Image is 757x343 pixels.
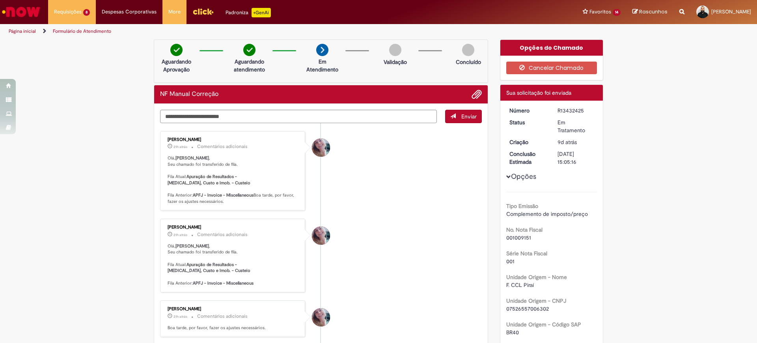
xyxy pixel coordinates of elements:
div: Opções do Chamado [500,40,603,56]
img: img-circle-grey.png [389,44,401,56]
p: Olá, , Seu chamado foi transferido de fila. Fila Atual: Fila Anterior: Boa tarde, por favor, faze... [168,155,299,205]
b: Série Nota Fiscal [506,250,547,257]
small: Comentários adicionais [197,143,248,150]
p: Aguardando atendimento [230,58,268,73]
b: No. Nota Fiscal [506,226,543,233]
b: [PERSON_NAME] [175,243,209,249]
span: BR40 [506,329,519,336]
div: [DATE] 15:05:16 [557,150,594,166]
img: check-circle-green.png [170,44,183,56]
a: Rascunhos [632,8,668,16]
button: Cancelar Chamado [506,62,597,74]
div: [PERSON_NAME] [168,225,299,230]
time: 27/08/2025 17:23:02 [173,232,187,237]
b: APFJ - Invoice - Miscellaneous [193,280,254,286]
span: 001 [506,258,515,265]
b: Unidade Origem - Nome [506,274,567,281]
p: +GenAi [252,8,271,17]
dt: Número [503,107,552,114]
span: 21h atrás [173,314,187,319]
span: Complemento de imposto/preço [506,210,588,217]
b: Apuração de Resultados - [MEDICAL_DATA], Custo e Imob. - Custeio [168,174,250,186]
small: Comentários adicionais [197,231,248,238]
b: Unidade Origem - CNPJ [506,297,566,304]
b: Unidade Origem - Código SAP [506,321,581,328]
a: Página inicial [9,28,36,34]
b: Tipo Emissão [506,202,538,210]
div: 20/08/2025 13:30:50 [557,138,594,146]
img: ServiceNow [1,4,41,20]
time: 20/08/2025 13:30:50 [557,139,577,146]
span: 8 [83,9,90,16]
img: arrow-next.png [316,44,328,56]
span: [PERSON_NAME] [711,8,751,15]
ul: Trilhas de página [6,24,499,39]
span: Rascunhos [639,8,668,15]
span: 21h atrás [173,144,187,149]
span: 001009151 [506,234,531,241]
small: Comentários adicionais [197,313,248,320]
button: Adicionar anexos [472,89,482,99]
span: Requisições [54,8,82,16]
img: check-circle-green.png [243,44,255,56]
dt: Conclusão Estimada [503,150,552,166]
div: Andreza Barbosa [312,139,330,157]
time: 27/08/2025 17:23:02 [173,314,187,319]
div: Andreza Barbosa [312,308,330,326]
div: Em Tratamento [557,118,594,134]
div: [PERSON_NAME] [168,137,299,142]
p: Em Atendimento [303,58,341,73]
span: Sua solicitação foi enviada [506,89,571,96]
span: Despesas Corporativas [102,8,157,16]
p: Concluído [456,58,481,66]
a: Formulário de Atendimento [53,28,111,34]
img: click_logo_yellow_360x200.png [192,6,214,17]
textarea: Digite sua mensagem aqui... [160,110,437,123]
b: Apuração de Resultados - [MEDICAL_DATA], Custo e Imob. - Custeio [168,262,250,274]
button: Enviar [445,110,482,123]
p: Aguardando Aprovação [157,58,196,73]
span: More [168,8,181,16]
span: 07526557006302 [506,305,549,312]
dt: Criação [503,138,552,146]
b: [PERSON_NAME] [175,155,209,161]
h2: NF Manual Correção Histórico de tíquete [160,91,218,98]
div: Andreza Barbosa [312,227,330,245]
p: Validação [384,58,407,66]
span: 9d atrás [557,139,577,146]
time: 27/08/2025 17:23:02 [173,144,187,149]
p: Boa tarde, por favor, fazer os ajustes necessários. [168,325,299,331]
div: [PERSON_NAME] [168,307,299,311]
p: Olá, , Seu chamado foi transferido de fila. Fila Atual: Fila Anterior: [168,243,299,287]
div: Padroniza [226,8,271,17]
span: Favoritos [589,8,611,16]
span: 14 [613,9,621,16]
dt: Status [503,118,552,126]
b: APFJ - Invoice - Miscellaneous [193,192,254,198]
img: img-circle-grey.png [462,44,474,56]
span: Enviar [461,113,477,120]
span: F. CCL Piraí [506,281,534,289]
span: 21h atrás [173,232,187,237]
div: R13432425 [557,107,594,114]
